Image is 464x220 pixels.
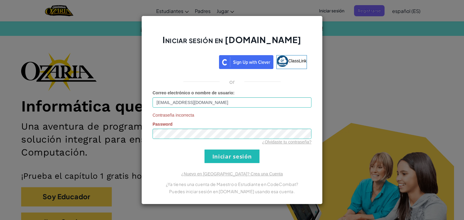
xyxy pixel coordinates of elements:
p: or [229,78,235,85]
h2: Iniciar sesión en [DOMAIN_NAME] [153,34,311,52]
a: ¿Nuevo en [GEOGRAPHIC_DATA]? Crea una Cuenta [181,171,283,176]
p: Puedes iniciar sesión en [DOMAIN_NAME] usando esa cuenta. [153,188,311,195]
span: Contraseña incorrecta [153,112,311,118]
span: Correo electrónico o nombre de usuario [153,90,233,95]
p: ¿Ya tienes una cuenta de Maestro o Estudiante en CodeCombat? [153,181,311,188]
img: classlink-logo-small.png [277,55,288,67]
span: ClassLink [288,58,307,63]
iframe: Botón de Acceder con Google [154,55,219,68]
label: : [153,90,235,96]
a: ¿Olvidaste tu contraseña? [262,140,311,144]
span: Password [153,122,172,127]
input: Iniciar sesión [205,149,259,163]
img: clever_sso_button@2x.png [219,55,273,69]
